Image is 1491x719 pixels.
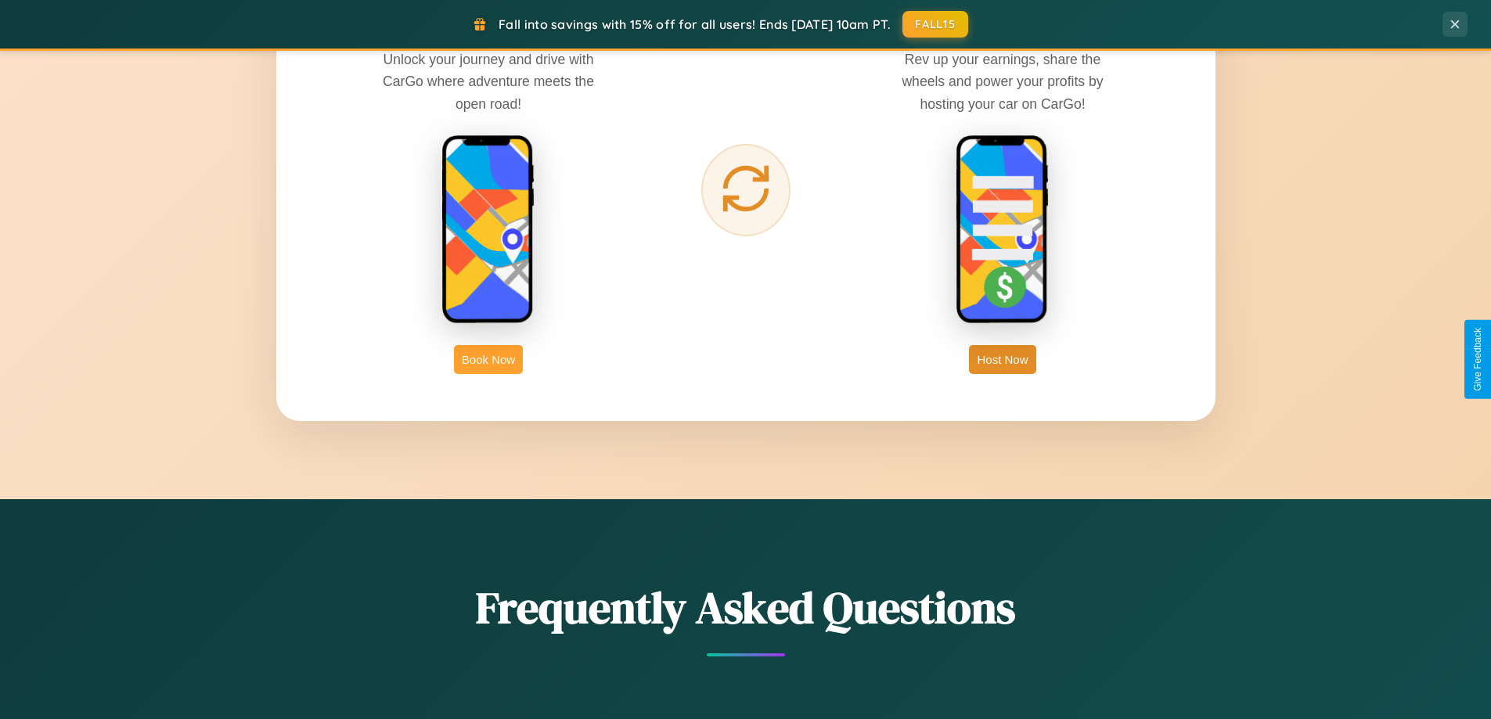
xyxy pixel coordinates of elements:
img: rent phone [441,135,535,325]
button: Book Now [454,345,523,374]
div: Give Feedback [1472,328,1483,391]
button: Host Now [969,345,1035,374]
button: FALL15 [902,11,968,38]
span: Fall into savings with 15% off for all users! Ends [DATE] 10am PT. [499,16,891,32]
img: host phone [956,135,1050,325]
h2: Frequently Asked Questions [276,577,1215,638]
p: Rev up your earnings, share the wheels and power your profits by hosting your car on CarGo! [885,49,1120,114]
p: Unlock your journey and drive with CarGo where adventure meets the open road! [371,49,606,114]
